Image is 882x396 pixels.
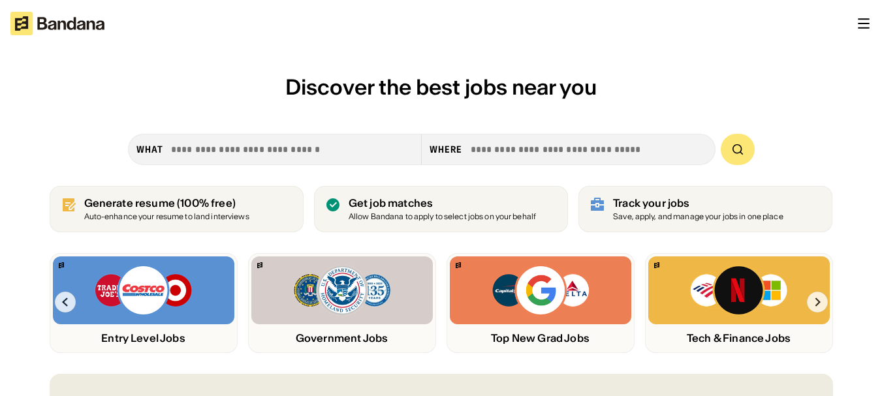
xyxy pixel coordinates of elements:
img: Trader Joe’s, Costco, Target logos [94,264,193,316]
img: Bandana logo [456,262,461,268]
img: Bandana logo [654,262,659,268]
a: Bandana logoBank of America, Netflix, Microsoft logosTech & Finance Jobs [645,253,833,353]
a: Bandana logoFBI, DHS, MWRD logosGovernment Jobs [248,253,436,353]
div: Where [430,144,463,155]
img: Bank of America, Netflix, Microsoft logos [689,264,788,316]
div: Auto-enhance your resume to land interviews [84,213,249,221]
a: Bandana logoTrader Joe’s, Costco, Target logosEntry Level Jobs [50,253,238,353]
img: Bandana logo [59,262,64,268]
span: (100% free) [177,196,236,209]
a: Get job matches Allow Bandana to apply to select jobs on your behalf [314,186,568,232]
a: Bandana logoCapital One, Google, Delta logosTop New Grad Jobs [447,253,635,353]
div: Top New Grad Jobs [450,332,631,344]
div: Tech & Finance Jobs [648,332,830,344]
img: Bandana logo [257,262,262,268]
div: Get job matches [349,197,536,209]
div: Government Jobs [251,332,433,344]
img: Left Arrow [55,292,76,312]
img: Capital One, Google, Delta logos [491,264,590,316]
a: Track your jobs Save, apply, and manage your jobs in one place [578,186,832,232]
span: Discover the best jobs near you [285,74,597,100]
div: Entry Level Jobs [53,332,234,344]
div: Track your jobs [613,197,783,209]
a: Generate resume (100% free)Auto-enhance your resume to land interviews [50,186,304,232]
div: Save, apply, and manage your jobs in one place [613,213,783,221]
img: Bandana logotype [10,12,104,35]
img: FBI, DHS, MWRD logos [292,264,392,316]
div: what [136,144,163,155]
img: Right Arrow [807,292,828,312]
div: Allow Bandana to apply to select jobs on your behalf [349,213,536,221]
div: Generate resume [84,197,249,209]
